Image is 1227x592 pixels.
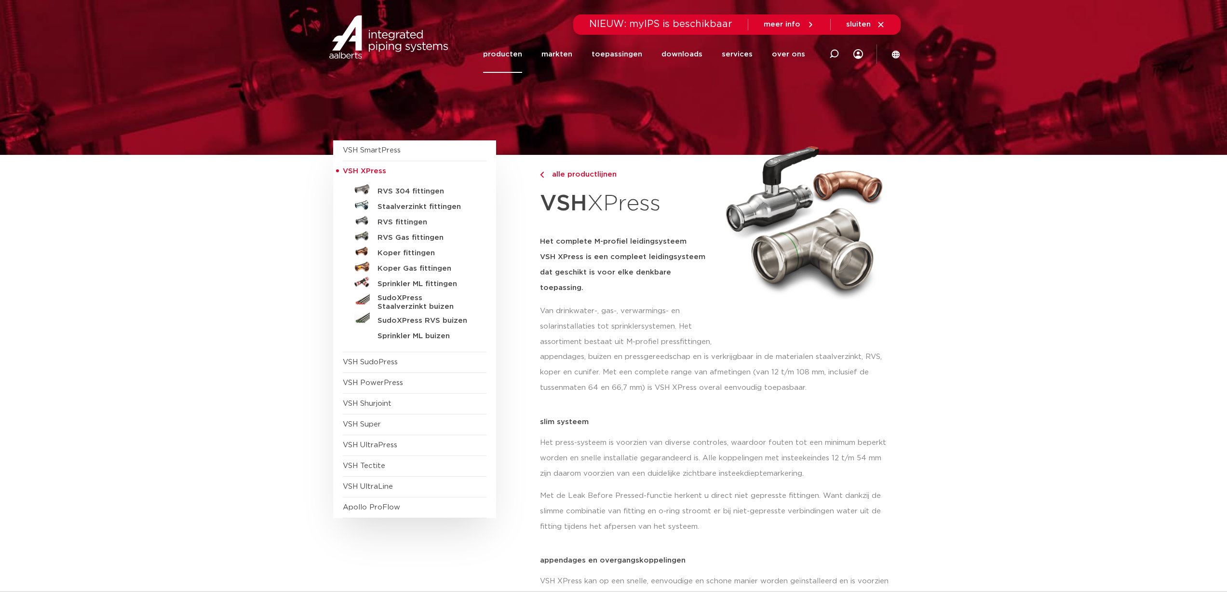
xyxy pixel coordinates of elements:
h5: Sprinkler ML buizen [378,332,473,341]
a: VSH SudoPress [343,358,398,366]
a: VSH UltraLine [343,483,393,490]
a: SudoXPress Staalverzinkt buizen [343,290,486,311]
a: meer info [764,20,815,29]
h5: RVS fittingen [378,218,473,227]
h5: SudoXPress RVS buizen [378,317,473,325]
a: Staalverzinkt fittingen [343,197,486,213]
h5: SudoXPress Staalverzinkt buizen [378,294,473,311]
a: toepassingen [592,36,642,73]
span: meer info [764,21,800,28]
p: appendages, buizen en pressgereedschap en is verkrijgbaar in de materialen staalverzinkt, RVS, ko... [540,349,894,396]
a: VSH PowerPress [343,379,403,386]
a: Sprinkler ML buizen [343,327,486,342]
a: downloads [661,36,702,73]
a: producten [483,36,522,73]
a: services [722,36,753,73]
p: Met de Leak Before Pressed-functie herkent u direct niet gepresste fittingen. Want dankzij de sli... [540,488,894,535]
a: RVS fittingen [343,213,486,228]
h1: XPress [540,185,715,222]
span: NIEUW: myIPS is beschikbaar [589,19,732,29]
a: SudoXPress RVS buizen [343,311,486,327]
h5: Staalverzinkt fittingen [378,203,473,211]
h5: Het complete M-profiel leidingsysteem VSH XPress is een compleet leidingsysteem dat geschikt is v... [540,234,715,296]
nav: Menu [483,36,805,73]
a: VSH Tectite [343,462,385,469]
a: Sprinkler ML fittingen [343,275,486,290]
a: VSH Shurjoint [343,400,391,407]
a: VSH SmartPress [343,147,401,154]
span: VSH XPress [343,167,386,175]
a: markten [541,36,572,73]
a: Koper fittingen [343,244,486,259]
a: Koper Gas fittingen [343,259,486,275]
h5: Koper Gas fittingen [378,264,473,273]
a: over ons [772,36,805,73]
a: VSH Super [343,421,381,428]
p: slim systeem [540,418,894,426]
p: Het press-systeem is voorzien van diverse controles, waardoor fouten tot een minimum beperkt word... [540,435,894,482]
h5: Koper fittingen [378,249,473,258]
h5: RVS 304 fittingen [378,187,473,196]
a: VSH UltraPress [343,441,397,449]
p: Van drinkwater-, gas-, verwarmings- en solarinstallaties tot sprinklersystemen. Het assortiment b... [540,303,715,350]
strong: VSH [540,193,587,215]
span: alle productlijnen [546,171,617,178]
a: RVS 304 fittingen [343,182,486,197]
a: sluiten [846,20,885,29]
a: Apollo ProFlow [343,504,400,511]
span: sluiten [846,21,871,28]
h5: RVS Gas fittingen [378,234,473,242]
p: appendages en overgangskoppelingen [540,557,894,564]
h5: Sprinkler ML fittingen [378,280,473,289]
a: RVS Gas fittingen [343,228,486,244]
img: chevron-right.svg [540,172,544,178]
a: alle productlijnen [540,169,715,180]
